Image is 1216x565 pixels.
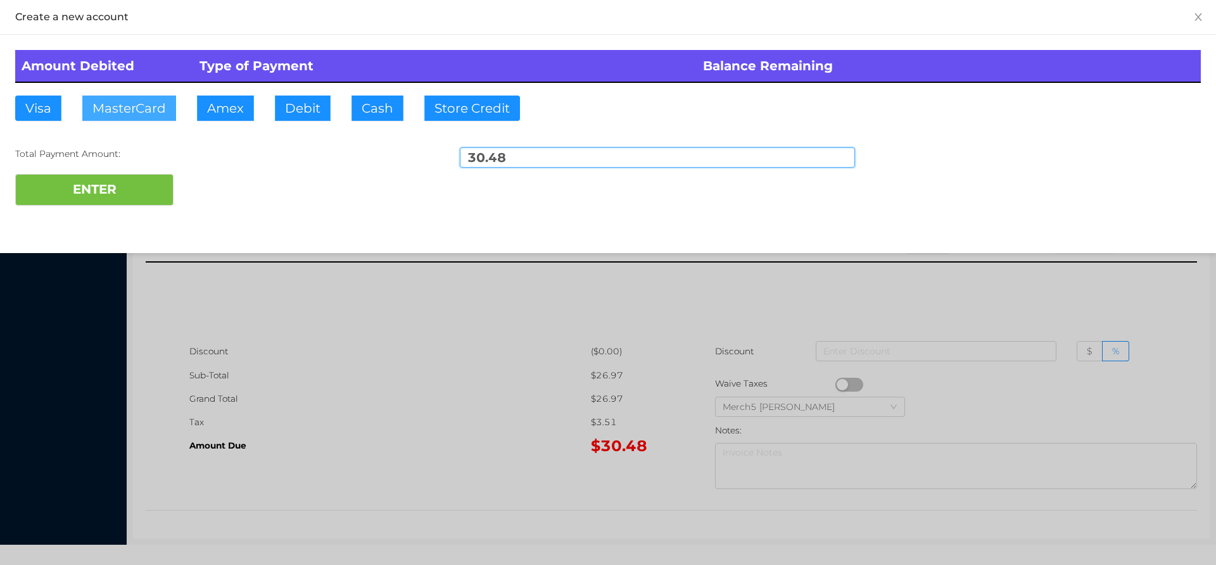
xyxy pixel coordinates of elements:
[15,174,174,206] button: ENTER
[197,96,254,121] button: Amex
[275,96,331,121] button: Debit
[15,147,410,161] div: Total Payment Amount:
[351,96,403,121] button: Cash
[697,50,1201,82] th: Balance Remaining
[424,96,520,121] button: Store Credit
[193,50,697,82] th: Type of Payment
[15,10,1201,24] div: Create a new account
[82,96,176,121] button: MasterCard
[1193,12,1203,22] i: icon: close
[15,96,61,121] button: Visa
[15,50,193,82] th: Amount Debited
